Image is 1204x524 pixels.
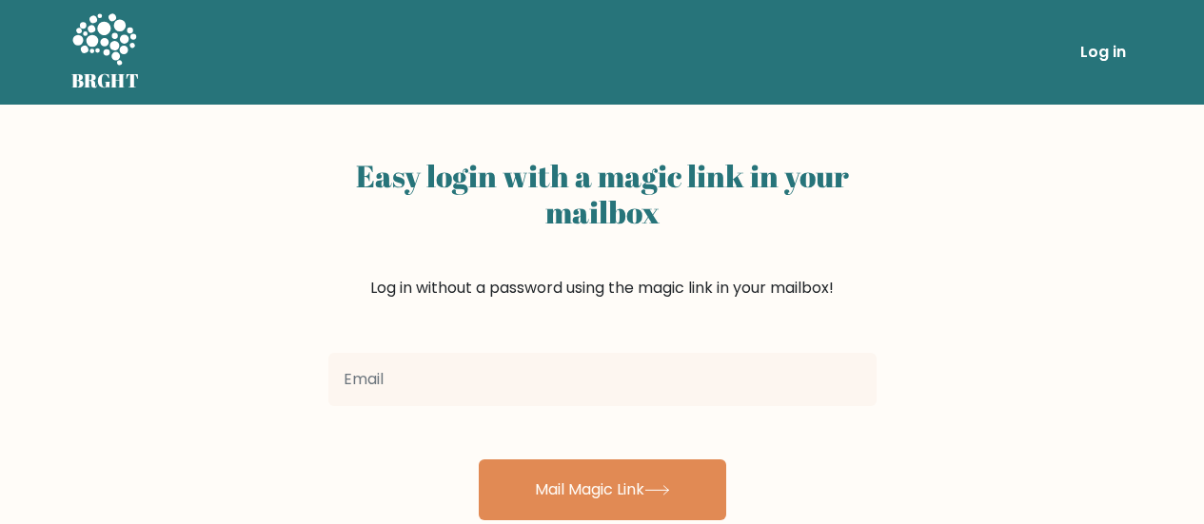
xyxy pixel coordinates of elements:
button: Mail Magic Link [479,459,726,520]
a: BRGHT [71,8,140,97]
input: Email [328,353,877,406]
a: Log in [1073,33,1134,71]
h5: BRGHT [71,69,140,92]
div: Log in without a password using the magic link in your mailbox! [328,150,877,345]
h2: Easy login with a magic link in your mailbox [328,158,877,231]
